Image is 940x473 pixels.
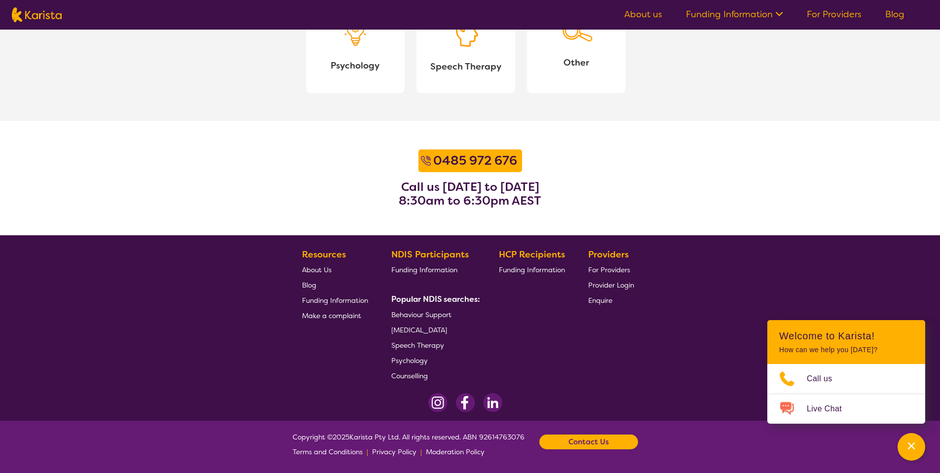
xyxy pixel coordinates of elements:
[391,326,447,334] span: [MEDICAL_DATA]
[302,308,368,323] a: Make a complaint
[588,292,634,308] a: Enquire
[499,265,565,274] span: Funding Information
[391,310,451,319] span: Behaviour Support
[421,156,431,166] img: Call icon
[391,322,476,337] a: [MEDICAL_DATA]
[420,444,422,459] p: |
[343,16,368,46] img: Psychology icon
[767,364,925,424] ul: Choose channel
[807,371,844,386] span: Call us
[302,262,368,277] a: About Us
[807,8,862,20] a: For Providers
[767,320,925,424] div: Channel Menu
[433,152,517,169] b: 0485 972 676
[453,16,478,47] img: Speech Therapy icon
[302,296,368,305] span: Funding Information
[302,249,346,260] b: Resources
[588,296,612,305] span: Enquire
[391,371,428,380] span: Counselling
[391,307,476,322] a: Behaviour Support
[391,262,476,277] a: Funding Information
[372,444,416,459] a: Privacy Policy
[391,368,476,383] a: Counselling
[293,444,363,459] a: Terms and Conditions
[483,393,502,412] img: LinkedIn
[372,447,416,456] span: Privacy Policy
[293,447,363,456] span: Terms and Conditions
[807,401,854,416] span: Live Chat
[428,393,448,412] img: Instagram
[293,430,525,459] span: Copyright © 2025 Karista Pty Ltd. All rights reserved. ABN 92614763076
[424,59,507,74] span: Speech Therapy
[391,249,469,260] b: NDIS Participants
[431,152,520,170] a: 0485 972 676
[885,8,904,20] a: Blog
[302,265,332,274] span: About Us
[314,58,397,73] span: Psychology
[588,281,634,290] span: Provider Login
[391,353,476,368] a: Psychology
[302,311,361,320] span: Make a complaint
[302,277,368,292] a: Blog
[588,262,634,277] a: For Providers
[455,393,475,412] img: Facebook
[391,265,457,274] span: Funding Information
[399,180,541,208] h3: Call us [DATE] to [DATE] 8:30am to 6:30pm AEST
[686,8,783,20] a: Funding Information
[391,356,428,365] span: Psychology
[391,337,476,353] a: Speech Therapy
[391,294,480,304] b: Popular NDIS searches:
[426,447,485,456] span: Moderation Policy
[779,330,913,342] h2: Welcome to Karista!
[535,55,618,70] span: Other
[302,281,316,290] span: Blog
[588,265,630,274] span: For Providers
[588,277,634,292] a: Provider Login
[588,249,629,260] b: Providers
[499,249,565,260] b: HCP Recipients
[302,292,368,308] a: Funding Information
[367,444,368,459] p: |
[499,262,565,277] a: Funding Information
[568,435,609,449] b: Contact Us
[779,346,913,354] p: How can we help you [DATE]?
[898,433,925,461] button: Channel Menu
[426,444,485,459] a: Moderation Policy
[12,7,62,22] img: Karista logo
[624,8,662,20] a: About us
[391,341,444,350] span: Speech Therapy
